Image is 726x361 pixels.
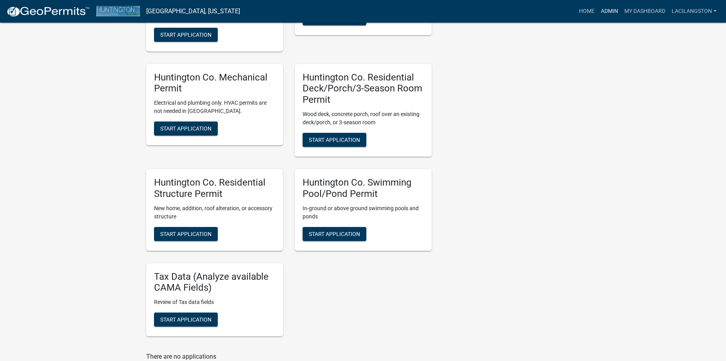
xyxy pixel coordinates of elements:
button: Start Application [154,28,218,42]
button: Start Application [303,11,366,25]
p: Review of Tax data fields [154,298,275,306]
h5: Huntington Co. Residential Deck/Porch/3-Season Room Permit [303,72,424,105]
h5: Huntington Co. Mechanical Permit [154,72,275,95]
p: In-ground or above ground swimming pools and ponds [303,204,424,221]
a: LaciLangston [669,4,720,19]
button: Start Application [303,227,366,241]
button: Start Application [154,227,218,241]
span: Start Application [160,31,212,38]
p: Wood deck, concrete porch, roof over an existing deck/porch, or 3-season room [303,110,424,127]
h5: Tax Data (Analyze available CAMA Fields) [154,271,275,294]
span: Start Application [309,137,360,143]
span: Start Application [160,125,212,132]
span: Start Application [160,316,212,323]
h5: Huntington Co. Residential Structure Permit [154,177,275,200]
a: Admin [598,4,621,19]
a: Home [576,4,598,19]
a: [GEOGRAPHIC_DATA], [US_STATE] [146,5,240,18]
button: Start Application [303,133,366,147]
p: New home, addition, roof alteration, or accessory structure [154,204,275,221]
img: Huntington County, Indiana [96,6,140,16]
button: Start Application [154,313,218,327]
span: Start Application [160,231,212,237]
a: My Dashboard [621,4,669,19]
p: Electrical and plumbing only. HVAC permits are not needed in [GEOGRAPHIC_DATA]. [154,99,275,115]
span: Start Application [309,231,360,237]
h5: Huntington Co. Swimming Pool/Pond Permit [303,177,424,200]
button: Start Application [154,122,218,136]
